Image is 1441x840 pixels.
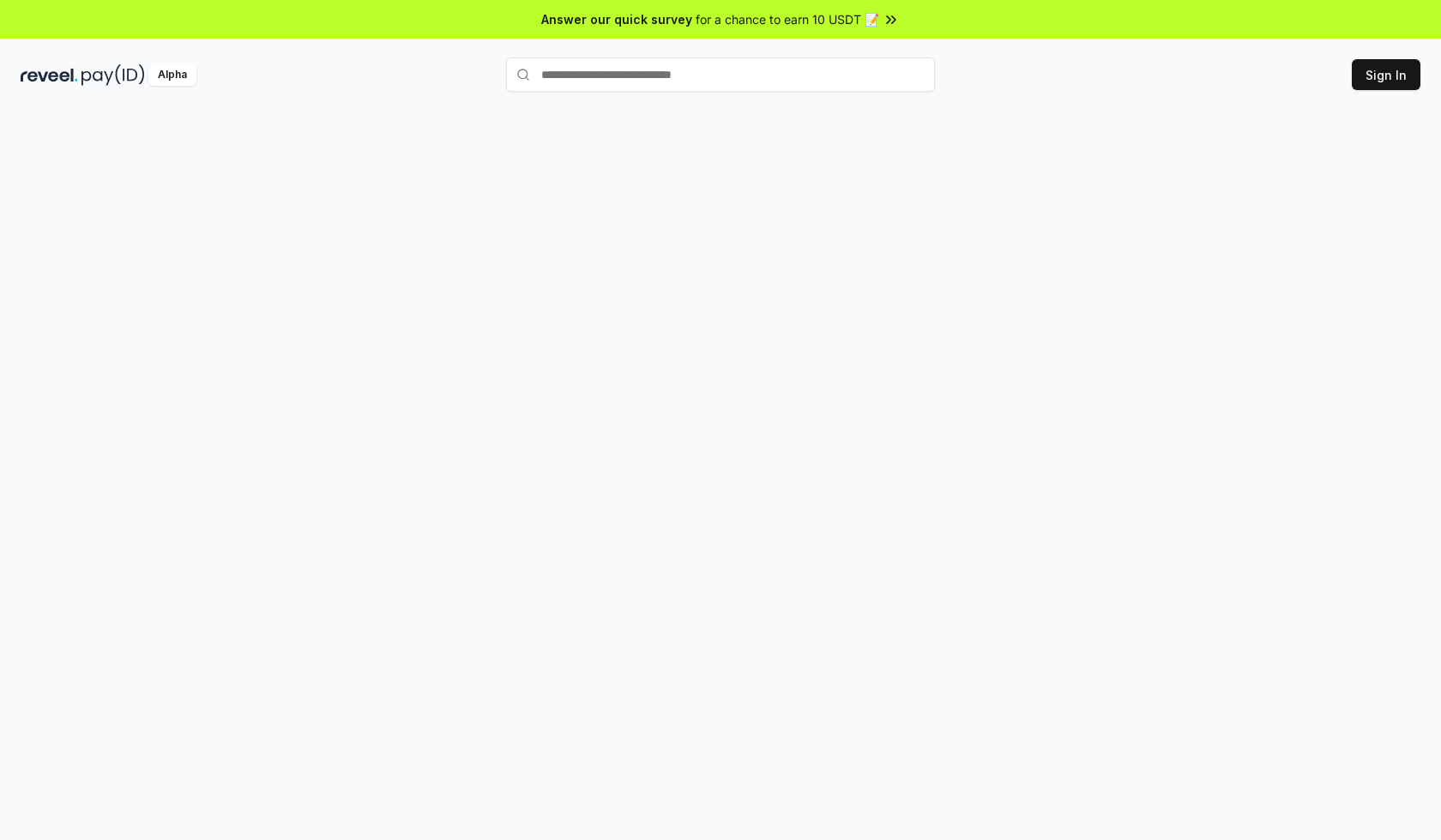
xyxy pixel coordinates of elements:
[148,64,196,86] div: Alpha
[21,64,78,86] img: reveel_dark
[1352,59,1420,90] button: Sign In
[541,10,692,28] span: Answer our quick survey
[81,64,145,86] img: pay_id
[696,10,879,28] span: for a chance to earn 10 USDT 📝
